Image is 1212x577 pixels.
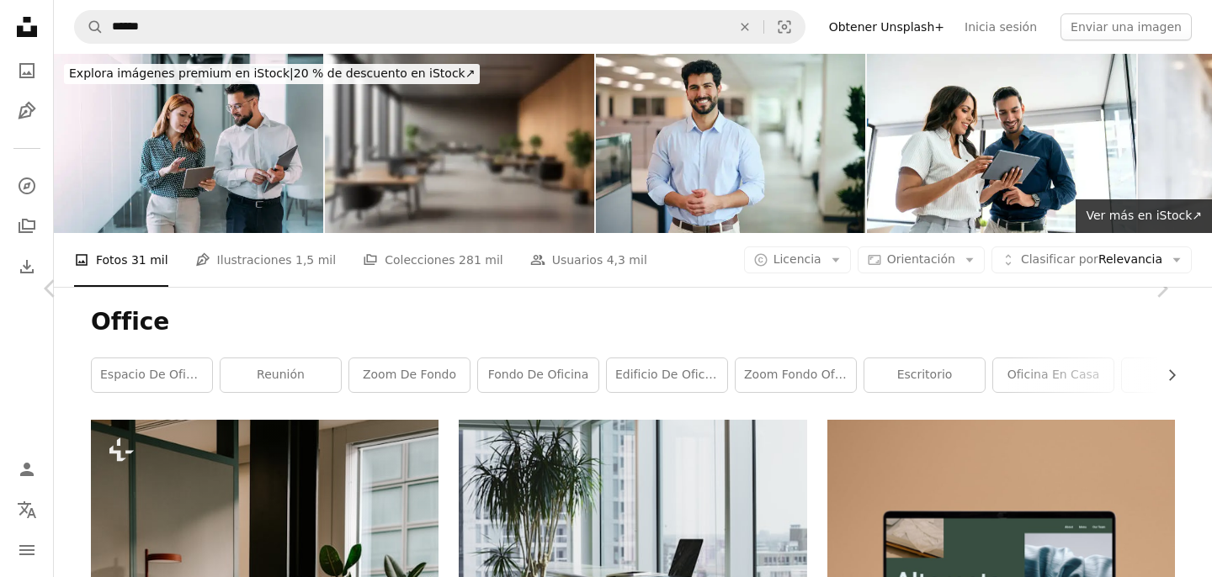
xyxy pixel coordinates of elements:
a: Obtener Unsplash+ [819,13,954,40]
span: Explora imágenes premium en iStock | [69,66,294,80]
button: Borrar [726,11,763,43]
a: Explora imágenes premium en iStock|20 % de descuento en iStock↗ [54,54,490,94]
a: Explorar [10,169,44,203]
a: Ilustraciones [10,94,44,128]
a: escritorio [864,358,985,392]
button: Enviar una imagen [1060,13,1192,40]
span: Relevancia [1021,251,1162,268]
form: Encuentra imágenes en todo el sitio [74,10,805,44]
a: Ilustraciones 1,5 mil [195,233,337,287]
a: fondo de oficina [478,358,598,392]
span: Orientación [887,252,955,266]
span: Clasificar por [1021,252,1098,266]
img: Making decision on the move [54,54,323,233]
span: 281 mil [459,251,503,269]
a: Ver más en iStock↗ [1076,199,1212,233]
button: desplazar lista a la derecha [1156,358,1175,392]
button: Buscar en Unsplash [75,11,104,43]
a: Fotos [10,54,44,87]
a: Colecciones 281 mil [363,233,503,287]
img: Conceptos de negocio y espacio de trabajo. Fondo borroso de un interior de oficina moderno y bien... [325,54,594,233]
button: Búsqueda visual [764,11,805,43]
a: edificio de oficinas [607,358,727,392]
img: Portrait of a Man in an Office [596,54,865,233]
a: espacio de oficina [92,358,212,392]
a: Inicia sesión [954,13,1047,40]
span: 20 % de descuento en iStock ↗ [69,66,475,80]
img: Gente de negocios compartiendo ideas en la oficina mientras usa una tableta digital [867,54,1136,233]
a: Siguiente [1111,208,1212,369]
a: zoom de fondo [349,358,470,392]
span: 1,5 mil [295,251,336,269]
a: zoom fondo oficina [736,358,856,392]
button: Licencia [744,246,851,273]
a: oficina en casa [993,358,1114,392]
a: Usuarios 4,3 mil [530,233,647,287]
a: Computadora portátil apagada encima de una mesa de madera marrón [459,527,806,543]
button: Idioma [10,493,44,527]
a: Iniciar sesión / Registrarse [10,453,44,486]
button: Clasificar porRelevancia [991,246,1192,273]
h1: Office [91,307,1175,337]
button: Orientación [858,246,985,273]
a: reunión [221,358,341,392]
span: Licencia [773,252,821,266]
span: Ver más en iStock ↗ [1086,209,1202,222]
button: Menú [10,533,44,567]
span: 4,3 mil [607,251,647,269]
